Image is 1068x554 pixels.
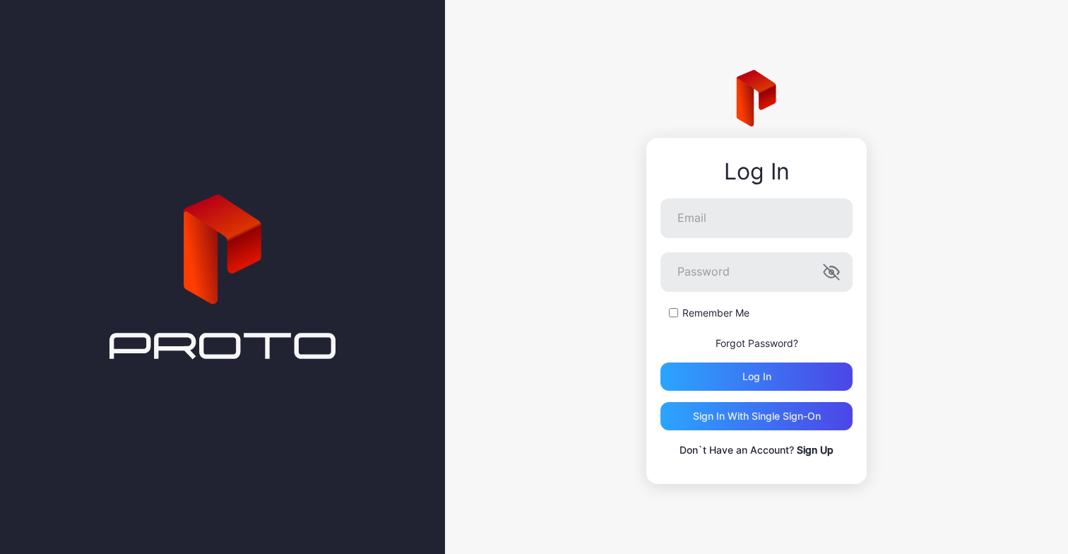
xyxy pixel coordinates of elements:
[797,444,833,456] a: Sign Up
[660,252,853,292] input: Password
[660,199,853,238] input: Email
[660,363,853,391] button: Log in
[660,402,853,430] button: Sign in With Single Sign-On
[823,264,840,281] button: Password
[742,371,771,382] div: Log in
[682,306,749,320] label: Remember Me
[716,337,798,349] a: Forgot Password?
[693,411,821,422] div: Sign in With Single Sign-On
[660,442,853,459] p: Don`t Have an Account?
[660,159,853,184] div: Log In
